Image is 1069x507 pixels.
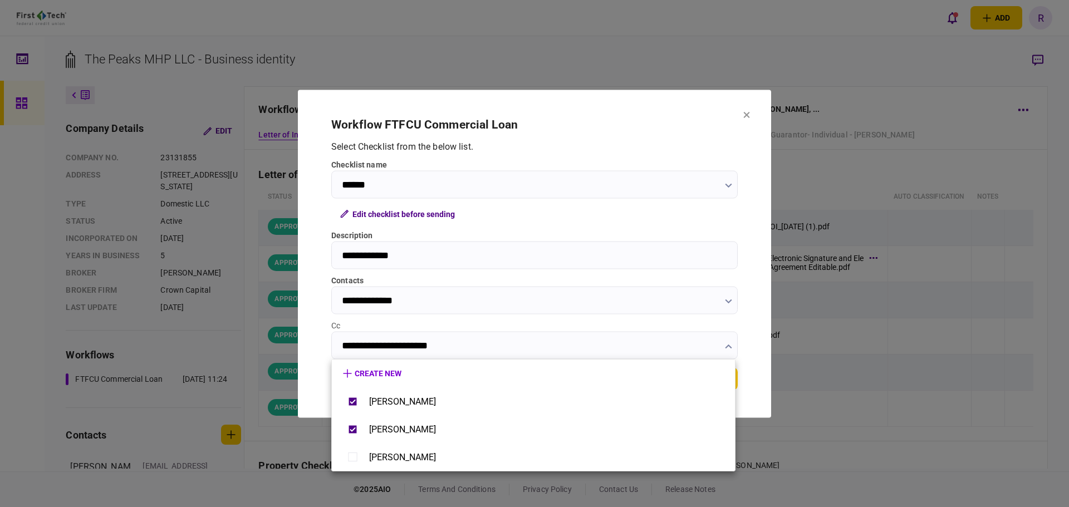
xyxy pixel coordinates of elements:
[369,424,436,435] div: [PERSON_NAME]
[343,447,724,467] button: [PERSON_NAME]
[369,452,436,462] div: [PERSON_NAME]
[369,396,436,407] div: [PERSON_NAME]
[343,420,724,439] button: [PERSON_NAME]
[343,369,724,378] button: create new
[343,392,724,411] button: [PERSON_NAME]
